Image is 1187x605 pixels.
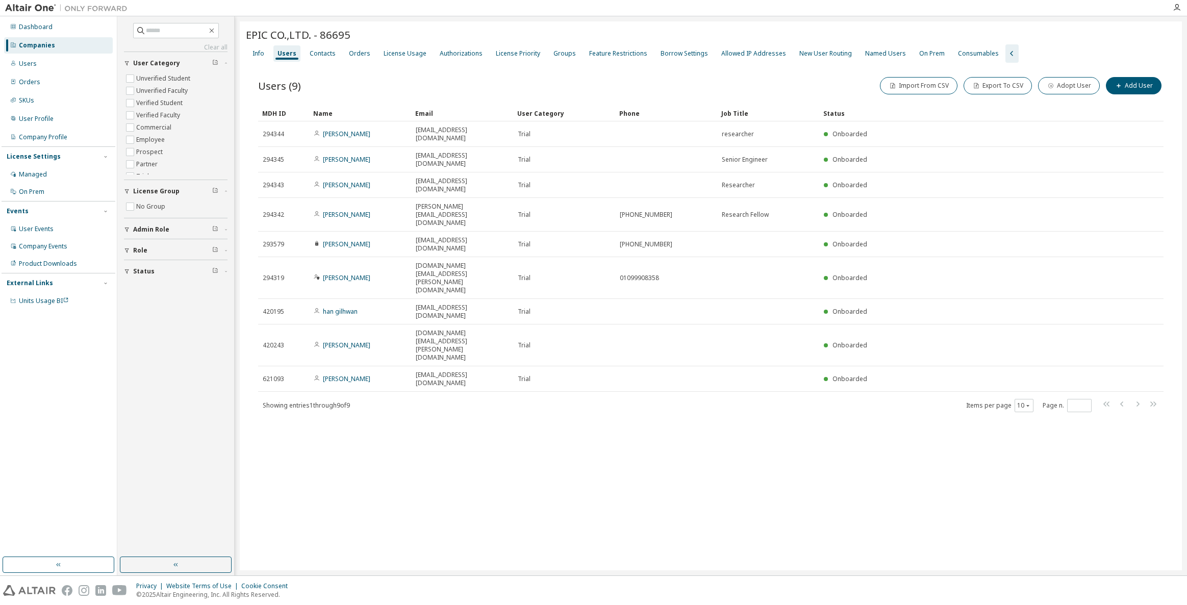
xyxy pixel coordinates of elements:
div: Website Terms of Use [166,582,241,590]
div: User Events [19,225,54,233]
label: Verified Student [136,97,185,109]
div: Contacts [310,49,336,58]
label: Prospect [136,146,165,158]
div: Email [415,105,509,121]
div: Phone [619,105,713,121]
div: External Links [7,279,53,287]
span: Research Fellow [722,211,769,219]
span: [PERSON_NAME][EMAIL_ADDRESS][DOMAIN_NAME] [416,203,509,227]
span: Role [133,246,147,255]
span: Researcher [722,181,755,189]
img: Altair One [5,3,133,13]
span: Onboarded [832,155,867,164]
p: © 2025 Altair Engineering, Inc. All Rights Reserved. [136,590,294,599]
a: [PERSON_NAME] [323,181,370,189]
button: User Category [124,52,228,74]
div: License Priority [496,49,540,58]
span: Clear filter [212,187,218,195]
div: Orders [349,49,370,58]
span: User Category [133,59,180,67]
span: Status [133,267,155,275]
span: 621093 [263,375,284,383]
span: [PHONE_NUMBER] [620,211,672,219]
div: Users [19,60,37,68]
div: MDH ID [262,105,305,121]
div: License Usage [384,49,426,58]
span: Clear filter [212,59,218,67]
span: Clear filter [212,246,218,255]
span: Trial [518,156,531,164]
span: 01099908358 [620,274,659,282]
div: Job Title [721,105,815,121]
div: Managed [19,170,47,179]
a: [PERSON_NAME] [323,130,370,138]
div: New User Routing [799,49,852,58]
span: Onboarded [832,307,867,316]
button: Adopt User [1038,77,1100,94]
a: Clear all [124,43,228,52]
img: altair_logo.svg [3,585,56,596]
span: Trial [518,341,531,349]
a: [PERSON_NAME] [323,155,370,164]
button: License Group [124,180,228,203]
span: Onboarded [832,341,867,349]
span: Onboarded [832,181,867,189]
div: Groups [553,49,576,58]
div: Cookie Consent [241,582,294,590]
span: Trial [518,130,531,138]
span: Onboarded [832,240,867,248]
label: Commercial [136,121,173,134]
span: researcher [722,130,754,138]
span: 294345 [263,156,284,164]
span: Showing entries 1 through 9 of 9 [263,401,350,410]
span: [PHONE_NUMBER] [620,240,672,248]
img: linkedin.svg [95,585,106,596]
div: Product Downloads [19,260,77,268]
div: Feature Restrictions [589,49,647,58]
span: Units Usage BI [19,296,69,305]
span: 294319 [263,274,284,282]
span: [EMAIL_ADDRESS][DOMAIN_NAME] [416,177,509,193]
span: Trial [518,181,531,189]
div: Info [252,49,264,58]
a: [PERSON_NAME] [323,341,370,349]
button: Export To CSV [964,77,1032,94]
button: Admin Role [124,218,228,241]
div: Named Users [865,49,906,58]
div: On Prem [19,188,44,196]
span: [EMAIL_ADDRESS][DOMAIN_NAME] [416,152,509,168]
div: License Settings [7,153,61,161]
div: Orders [19,78,40,86]
span: Users (9) [258,79,301,93]
div: Company Profile [19,133,67,141]
span: [EMAIL_ADDRESS][DOMAIN_NAME] [416,371,509,387]
a: [PERSON_NAME] [323,210,370,219]
button: Import From CSV [880,77,957,94]
label: Unverified Student [136,72,192,85]
span: Onboarded [832,130,867,138]
label: Unverified Faculty [136,85,190,97]
span: Trial [518,274,531,282]
img: youtube.svg [112,585,127,596]
span: Onboarded [832,374,867,383]
span: License Group [133,187,180,195]
div: User Profile [19,115,54,123]
div: On Prem [919,49,945,58]
span: Trial [518,308,531,316]
span: [DOMAIN_NAME][EMAIL_ADDRESS][PERSON_NAME][DOMAIN_NAME] [416,329,509,362]
span: [EMAIL_ADDRESS][DOMAIN_NAME] [416,236,509,253]
span: 294343 [263,181,284,189]
img: facebook.svg [62,585,72,596]
button: Role [124,239,228,262]
span: 294344 [263,130,284,138]
div: Authorizations [440,49,483,58]
div: Consumables [958,49,999,58]
span: Admin Role [133,225,169,234]
div: Status [823,105,1102,121]
a: [PERSON_NAME] [323,273,370,282]
div: Users [277,49,296,58]
label: Partner [136,158,160,170]
span: Onboarded [832,210,867,219]
span: Onboarded [832,273,867,282]
label: Trial [136,170,151,183]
